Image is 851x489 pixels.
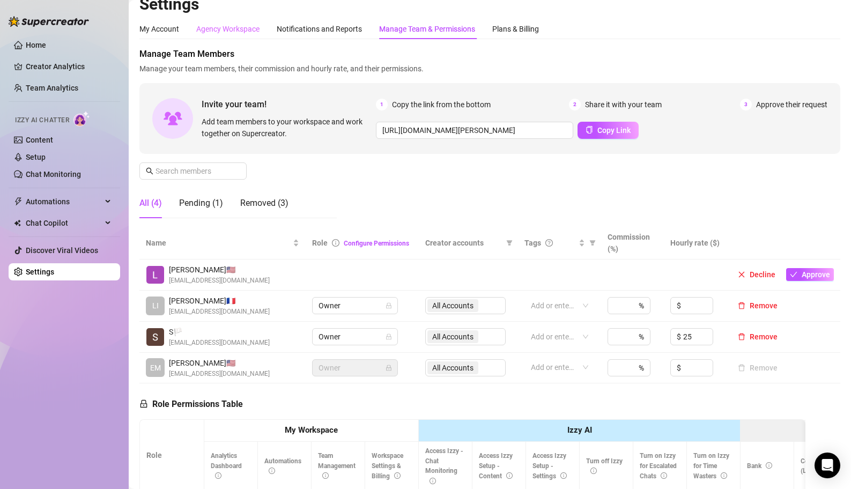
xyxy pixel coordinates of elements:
span: Analytics Dashboard [211,452,242,480]
span: lock [139,399,148,408]
span: check [790,271,797,278]
span: info-circle [322,472,329,479]
span: Copy Link [597,126,631,135]
span: Name [146,237,291,249]
span: Copy the link from the bottom [392,99,491,110]
span: Role [312,239,328,247]
div: Pending (1) [179,197,223,210]
span: filter [504,235,515,251]
a: Discover Viral Videos [26,246,98,255]
span: Tags [524,237,541,249]
span: delete [738,302,745,309]
button: Remove [734,361,782,374]
span: Automations [26,193,102,210]
button: Remove [734,299,782,312]
span: filter [506,240,513,246]
img: S [146,328,164,346]
div: My Account [139,23,179,35]
span: Access Izzy Setup - Content [479,452,513,480]
img: logo-BBDzfeDw.svg [9,16,89,27]
span: Turn on Izzy for Time Wasters [693,452,729,480]
span: Collections (Lists) [801,457,833,475]
span: EM [150,362,161,374]
span: Owner [319,329,391,345]
div: All (4) [139,197,162,210]
span: info-circle [430,478,436,484]
span: [EMAIL_ADDRESS][DOMAIN_NAME] [169,338,270,348]
span: [PERSON_NAME] 🇺🇸 [169,357,270,369]
span: question-circle [545,239,553,247]
span: S 🏳️ [169,326,270,338]
a: Configure Permissions [344,240,409,247]
span: info-circle [766,462,772,469]
span: Access Izzy - Chat Monitoring [425,447,463,485]
span: Approve [802,270,830,279]
strong: Izzy AI [567,425,592,435]
span: search [146,167,153,175]
a: Setup [26,153,46,161]
span: info-circle [269,468,275,474]
span: Approve their request [756,99,827,110]
span: LI [152,300,159,312]
span: info-circle [590,468,597,474]
img: Chat Copilot [14,219,21,227]
span: Owner [319,298,391,314]
span: Invite your team! [202,98,376,111]
a: Chat Monitoring [26,170,81,179]
button: Approve [786,268,834,281]
a: Home [26,41,46,49]
a: Content [26,136,53,144]
span: lock [386,365,392,371]
span: Owner [319,360,391,376]
span: Turn off Izzy [586,457,623,475]
span: Remove [750,332,778,341]
span: [EMAIL_ADDRESS][DOMAIN_NAME] [169,369,270,379]
strong: My Workspace [285,425,338,435]
span: Remove [750,301,778,310]
span: Chat Copilot [26,214,102,232]
th: Name [139,227,306,260]
button: Decline [734,268,780,281]
div: Open Intercom Messenger [815,453,840,478]
th: Hourly rate ($) [664,227,727,260]
span: Add team members to your workspace and work together on Supercreator. [202,116,372,139]
span: Workspace Settings & Billing [372,452,403,480]
span: info-circle [215,472,221,479]
div: Agency Workspace [196,23,260,35]
span: Creator accounts [425,237,502,249]
span: close [738,271,745,278]
span: Manage Team Members [139,48,840,61]
a: Settings [26,268,54,276]
span: info-circle [661,472,667,479]
span: filter [589,240,596,246]
div: Manage Team & Permissions [379,23,475,35]
span: thunderbolt [14,197,23,206]
span: Turn on Izzy for Escalated Chats [640,452,677,480]
span: [PERSON_NAME] 🇺🇸 [169,264,270,276]
span: info-circle [332,239,339,247]
span: Access Izzy Setup - Settings [532,452,567,480]
button: Copy Link [578,122,639,139]
button: Remove [734,330,782,343]
span: lock [386,302,392,309]
h5: Role Permissions Table [139,398,243,411]
span: info-circle [506,472,513,479]
span: 3 [740,99,752,110]
span: info-circle [560,472,567,479]
div: Removed (3) [240,197,288,210]
span: Decline [750,270,775,279]
span: 1 [376,99,388,110]
span: delete [738,333,745,340]
span: Team Management [318,452,356,480]
span: [EMAIL_ADDRESS][DOMAIN_NAME] [169,276,270,286]
span: [EMAIL_ADDRESS][DOMAIN_NAME] [169,307,270,317]
span: info-circle [721,472,727,479]
div: Notifications and Reports [277,23,362,35]
div: Plans & Billing [492,23,539,35]
span: Manage your team members, their commission and hourly rate, and their permissions. [139,63,840,75]
img: Lindsay Demeola [146,266,164,284]
th: Commission (%) [601,227,664,260]
span: lock [386,334,392,340]
span: Share it with your team [585,99,662,110]
span: info-circle [394,472,401,479]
